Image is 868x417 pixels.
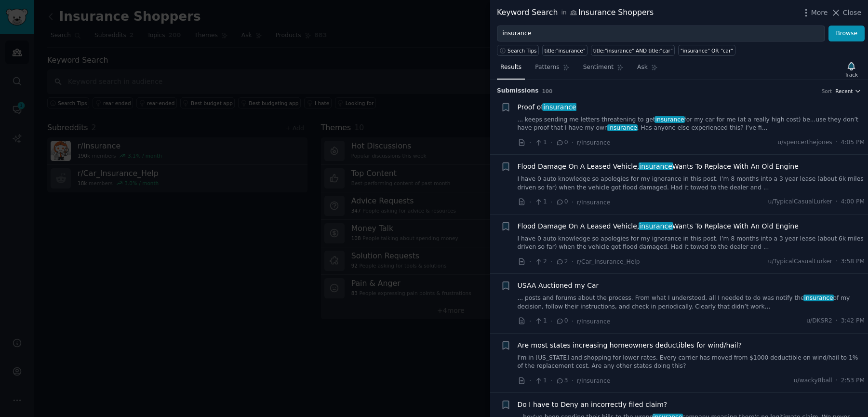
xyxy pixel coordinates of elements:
span: · [529,256,531,267]
a: "insurance" OR "car" [678,45,735,56]
span: · [836,138,838,147]
a: Patterns [532,60,573,80]
span: · [572,197,574,207]
span: Proof of [518,102,576,112]
a: ... posts and forums about the process. From what I understood, all I needed to do was notify the... [518,294,865,311]
span: · [572,316,574,326]
span: · [550,197,552,207]
span: insurance [607,124,638,131]
span: · [572,376,574,386]
span: 1 [534,317,547,325]
span: Flood Damage On A Leased Vehicle, Wants To Replace With An Old Engine [518,161,799,172]
span: · [550,316,552,326]
a: Proof ofinsurance [518,102,576,112]
a: title:"insurance" [542,45,588,56]
span: 2 [534,257,547,266]
span: Ask [637,63,648,72]
a: Flood Damage On A Leased Vehicle,insuranceWants To Replace With An Old Engine [518,221,799,231]
span: r/Insurance [577,139,610,146]
span: 2 [556,257,568,266]
a: Results [497,60,525,80]
span: 0 [556,138,568,147]
span: u/TypicalCasualLurker [768,198,832,206]
span: · [836,198,838,206]
span: · [529,197,531,207]
span: Sentiment [583,63,614,72]
span: · [550,376,552,386]
button: Browse [828,26,865,42]
span: 100 [542,88,553,94]
span: Close [843,8,861,18]
a: Flood Damage On A Leased Vehicle,insuranceWants To Replace With An Old Engine [518,161,799,172]
a: I'm in [US_STATE] and shopping for lower rates. Every carrier has moved from $1000 deductible on ... [518,354,865,371]
span: r/Insurance [577,377,610,384]
span: in [561,9,566,17]
div: "insurance" OR "car" [681,47,733,54]
span: · [836,257,838,266]
span: 1 [534,377,547,385]
span: u/DKSR2 [806,317,832,325]
span: Submission s [497,87,539,95]
span: Results [500,63,521,72]
span: 4:00 PM [841,198,865,206]
div: title:"insurance" AND title:"car" [593,47,673,54]
span: · [572,137,574,148]
a: USAA Auctioned my Car [518,281,599,291]
span: r/Insurance [577,318,610,325]
span: 3:42 PM [841,317,865,325]
span: More [811,8,828,18]
span: · [529,376,531,386]
button: Search Tips [497,45,539,56]
span: · [836,377,838,385]
span: · [836,317,838,325]
span: u/spencerthejones [777,138,832,147]
a: I have 0 auto knowledge so apologies for my ignorance in this post. I’m 8 months into a 3 year le... [518,175,865,192]
a: Do I have to Deny an incorrectly filed claim? [518,400,668,410]
span: 3 [556,377,568,385]
span: 4:05 PM [841,138,865,147]
button: More [801,8,828,18]
span: Search Tips [507,47,537,54]
span: 3:58 PM [841,257,865,266]
span: · [529,316,531,326]
a: ... keeps sending me letters threatening to getinsurancefor my car for me (at a really high cost)... [518,116,865,133]
span: insurance [639,162,673,170]
span: insurance [803,295,834,301]
span: · [572,256,574,267]
span: r/Car_Insurance_Help [577,258,640,265]
span: 1 [534,138,547,147]
span: 1 [534,198,547,206]
a: Ask [634,60,661,80]
span: u/wacky8ball [794,377,832,385]
div: title:"insurance" [545,47,586,54]
span: r/Insurance [577,199,610,206]
span: insurance [654,116,685,123]
input: Try a keyword related to your business [497,26,825,42]
span: · [550,137,552,148]
a: Are most states increasing homeowners deductibles for wind/hail? [518,340,742,350]
span: · [529,137,531,148]
div: Track [845,71,858,78]
span: Flood Damage On A Leased Vehicle, Wants To Replace With An Old Engine [518,221,799,231]
a: title:"insurance" AND title:"car" [591,45,675,56]
a: I have 0 auto knowledge so apologies for my ignorance in this post. I’m 8 months into a 3 year le... [518,235,865,252]
span: 2:53 PM [841,377,865,385]
div: Sort [822,88,832,94]
span: Recent [835,88,853,94]
span: Patterns [535,63,559,72]
span: 0 [556,317,568,325]
a: Sentiment [580,60,627,80]
button: Recent [835,88,861,94]
span: u/TypicalCasualLurker [768,257,832,266]
div: Keyword Search Insurance Shoppers [497,7,654,19]
span: 0 [556,198,568,206]
span: · [550,256,552,267]
button: Track [841,59,861,80]
span: insurance [542,103,577,111]
span: insurance [639,222,673,230]
button: Close [831,8,861,18]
